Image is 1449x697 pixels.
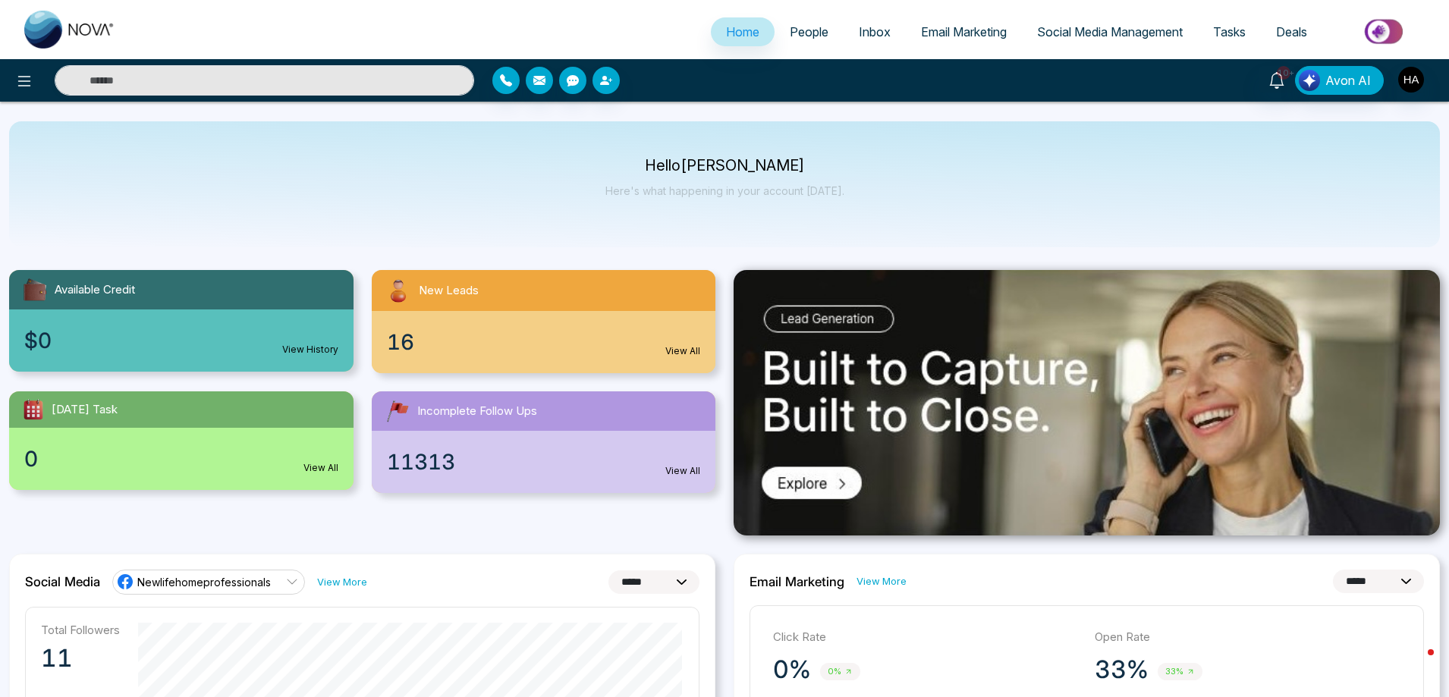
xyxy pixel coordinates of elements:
[773,655,811,685] p: 0%
[417,403,537,420] span: Incomplete Follow Ups
[1398,67,1424,93] img: User Avatar
[857,574,907,589] a: View More
[41,643,120,673] p: 11
[387,446,455,478] span: 11313
[1037,24,1183,39] span: Social Media Management
[1276,24,1307,39] span: Deals
[384,397,411,425] img: followUps.svg
[605,159,844,172] p: Hello [PERSON_NAME]
[1330,14,1440,49] img: Market-place.gif
[282,343,338,356] a: View History
[137,575,271,589] span: Newlifehomeprofessionals
[1277,66,1290,80] span: 10+
[52,401,118,419] span: [DATE] Task
[773,629,1080,646] p: Click Rate
[1022,17,1198,46] a: Social Media Management
[906,17,1022,46] a: Email Marketing
[1259,66,1295,93] a: 10+
[384,276,413,305] img: newLeads.svg
[1397,645,1434,682] iframe: Intercom live chat
[1325,71,1371,89] span: Avon AI
[317,575,367,589] a: View More
[1095,629,1401,646] p: Open Rate
[844,17,906,46] a: Inbox
[1198,17,1261,46] a: Tasks
[24,325,52,356] span: $0
[21,397,46,422] img: todayTask.svg
[734,270,1440,535] img: .
[24,11,115,49] img: Nova CRM Logo
[790,24,828,39] span: People
[1095,655,1149,685] p: 33%
[921,24,1007,39] span: Email Marketing
[55,281,135,299] span: Available Credit
[24,443,38,475] span: 0
[303,461,338,475] a: View All
[25,574,100,589] h2: Social Media
[41,623,120,637] p: Total Followers
[711,17,775,46] a: Home
[726,24,759,39] span: Home
[775,17,844,46] a: People
[820,663,860,680] span: 0%
[859,24,891,39] span: Inbox
[605,184,844,197] p: Here's what happening in your account [DATE].
[363,391,725,493] a: Incomplete Follow Ups11313View All
[665,344,700,358] a: View All
[1158,663,1202,680] span: 33%
[387,326,414,358] span: 16
[1299,70,1320,91] img: Lead Flow
[665,464,700,478] a: View All
[1295,66,1384,95] button: Avon AI
[21,276,49,303] img: availableCredit.svg
[419,282,479,300] span: New Leads
[363,270,725,373] a: New Leads16View All
[1261,17,1322,46] a: Deals
[1213,24,1246,39] span: Tasks
[750,574,844,589] h2: Email Marketing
